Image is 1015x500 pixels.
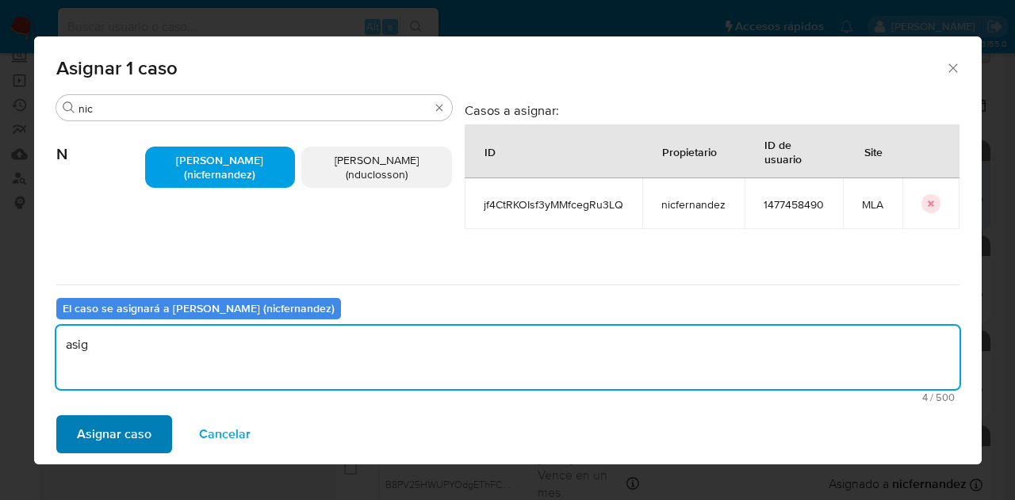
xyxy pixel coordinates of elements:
div: [PERSON_NAME] (nduclosson) [301,147,452,188]
span: 1477458490 [764,197,824,212]
button: Borrar [433,101,446,114]
div: Site [845,132,902,170]
button: Asignar caso [56,415,172,453]
span: [PERSON_NAME] (nicfernandez) [176,152,263,182]
div: ID de usuario [745,125,842,177]
button: Cerrar ventana [945,60,959,74]
button: Buscar [63,101,75,114]
span: Asignar 1 caso [56,59,946,78]
button: Cancelar [178,415,271,453]
span: nicfernandez [661,197,726,212]
span: N [56,121,145,164]
textarea: asig [56,326,959,389]
span: MLA [862,197,883,212]
span: [PERSON_NAME] (nduclosson) [335,152,419,182]
span: jf4CtRKOIsf3yMMfcegRu3LQ [484,197,623,212]
span: Máximo 500 caracteres [61,392,955,403]
h3: Casos a asignar: [465,102,959,118]
button: icon-button [921,194,940,213]
b: El caso se asignará a [PERSON_NAME] (nicfernandez) [63,300,335,316]
div: Propietario [643,132,736,170]
span: Cancelar [199,417,251,452]
div: ID [465,132,515,170]
div: [PERSON_NAME] (nicfernandez) [145,147,296,188]
span: Asignar caso [77,417,151,452]
input: Buscar analista [79,101,430,116]
div: assign-modal [34,36,982,464]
